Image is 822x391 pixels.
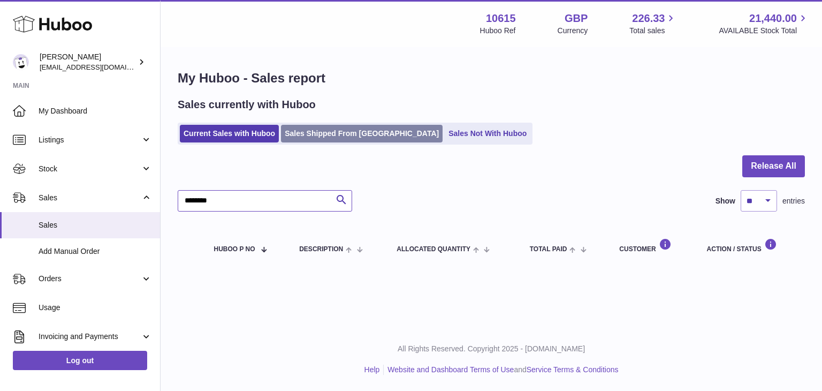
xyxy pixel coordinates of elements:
span: My Dashboard [39,106,152,116]
span: Description [299,246,343,253]
span: Invoicing and Payments [39,332,141,342]
span: Usage [39,303,152,313]
a: 21,440.00 AVAILABLE Stock Total [719,11,809,36]
div: Action / Status [707,238,794,253]
div: Customer [619,238,685,253]
a: Website and Dashboard Terms of Use [387,365,514,374]
a: 226.33 Total sales [629,11,677,36]
span: Listings [39,135,141,145]
a: Help [364,365,380,374]
h2: Sales currently with Huboo [178,97,316,112]
label: Show [716,196,735,206]
a: Log out [13,351,147,370]
img: fulfillment@fable.com [13,54,29,70]
a: Sales Not With Huboo [445,125,530,142]
p: All Rights Reserved. Copyright 2025 - [DOMAIN_NAME] [169,344,813,354]
span: Sales [39,193,141,203]
li: and [384,365,618,375]
span: AVAILABLE Stock Total [719,26,809,36]
div: Currency [558,26,588,36]
span: Total paid [530,246,567,253]
span: 226.33 [632,11,665,26]
span: Sales [39,220,152,230]
span: 21,440.00 [749,11,797,26]
a: Current Sales with Huboo [180,125,279,142]
span: Orders [39,274,141,284]
span: Stock [39,164,141,174]
strong: 10615 [486,11,516,26]
span: Add Manual Order [39,246,152,257]
span: Total sales [629,26,677,36]
span: Huboo P no [214,246,255,253]
strong: GBP [565,11,588,26]
a: Sales Shipped From [GEOGRAPHIC_DATA] [281,125,443,142]
span: entries [782,196,805,206]
button: Release All [742,155,805,177]
h1: My Huboo - Sales report [178,70,805,87]
span: ALLOCATED Quantity [397,246,470,253]
span: [EMAIL_ADDRESS][DOMAIN_NAME] [40,63,157,71]
div: [PERSON_NAME] [40,52,136,72]
div: Huboo Ref [480,26,516,36]
a: Service Terms & Conditions [527,365,619,374]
